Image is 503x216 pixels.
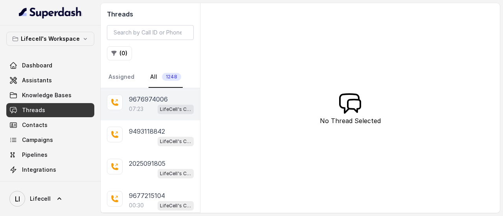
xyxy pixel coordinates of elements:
span: API Settings [22,181,56,189]
button: (0) [107,46,132,60]
a: All1248 [149,67,183,88]
p: LifeCell's Call Assistant [160,202,191,210]
p: 00:30 [129,201,144,209]
span: 1248 [162,73,181,81]
a: Lifecell [6,188,94,210]
a: Integrations [6,163,94,177]
button: Lifecell's Workspace [6,32,94,46]
span: Knowledge Bases [22,91,72,99]
a: API Settings [6,178,94,192]
a: Assistants [6,73,94,87]
a: Campaigns [6,133,94,147]
span: Campaigns [22,136,53,144]
span: Lifecell [30,195,51,203]
a: Dashboard [6,58,94,73]
text: LI [15,195,20,203]
p: 07:23 [129,105,143,113]
nav: Tabs [107,67,194,88]
p: Lifecell's Workspace [21,34,80,44]
a: Contacts [6,118,94,132]
span: Assistants [22,76,52,84]
p: 9493118842 [129,127,165,136]
a: Threads [6,103,94,117]
span: Contacts [22,121,48,129]
p: 9677215104 [129,191,165,200]
a: Pipelines [6,148,94,162]
span: Dashboard [22,62,52,69]
p: 2025091805 [129,159,165,168]
span: Pipelines [22,151,48,159]
img: light.svg [19,6,82,19]
p: LifeCell's Call Assistant [160,170,191,178]
a: Knowledge Bases [6,88,94,102]
h2: Threads [107,9,194,19]
a: Assigned [107,67,136,88]
input: Search by Call ID or Phone Number [107,25,194,40]
p: LifeCell's Call Assistant [160,105,191,113]
p: 9676974006 [129,94,168,104]
span: Threads [22,106,45,114]
span: Integrations [22,166,56,174]
p: LifeCell's Call Assistant [160,138,191,145]
p: No Thread Selected [320,116,381,125]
